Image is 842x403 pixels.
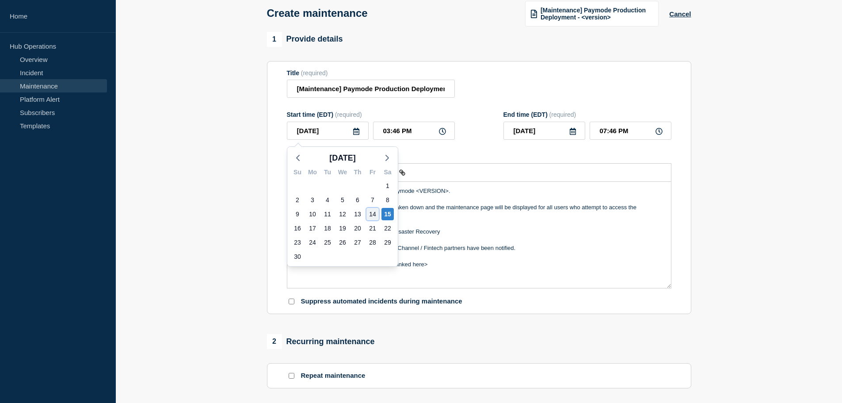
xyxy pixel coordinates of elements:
[336,208,349,220] div: Wednesday, Nov 12, 2025
[267,334,282,349] span: 2
[321,222,334,234] div: Tuesday, Nov 18, 2025
[287,80,455,98] input: Title
[305,167,320,179] div: Mo
[306,194,319,206] div: Monday, Nov 3, 2025
[381,222,394,234] div: Saturday, Nov 22, 2025
[267,32,343,47] div: Provide details
[267,7,368,19] h1: Create maintenance
[291,222,304,234] div: Sunday, Nov 16, 2025
[396,167,408,178] button: Toggle link
[351,208,364,220] div: Thursday, Nov 13, 2025
[267,32,282,47] span: 1
[287,69,455,77] div: Title
[336,222,349,234] div: Wednesday, Nov 19, 2025
[351,236,364,249] div: Thursday, Nov 27, 2025
[287,111,455,118] div: Start time (EDT)
[366,194,379,206] div: Friday, Nov 7, 2025
[350,167,365,179] div: Th
[549,111,576,118] span: (required)
[306,222,319,234] div: Monday, Nov 17, 2025
[503,122,585,140] input: YYYY-MM-DD
[290,167,305,179] div: Su
[287,122,369,140] input: YYYY-MM-DD
[289,373,294,379] input: Repeat maintenance
[329,151,356,165] span: [DATE]
[351,194,364,206] div: Thursday, Nov 6, 2025
[590,122,671,140] input: HH:MM A
[335,111,362,118] span: (required)
[291,208,304,220] div: Sunday, Nov 9, 2025
[381,236,394,249] div: Saturday, Nov 29, 2025
[365,167,380,179] div: Fr
[326,151,359,165] button: [DATE]
[366,208,379,220] div: Friday, Nov 14, 2025
[381,208,394,220] div: Saturday, Nov 15, 2025
[294,187,664,195] p: Deployment of Paymode <VERSION>.
[287,153,671,160] div: Message
[321,236,334,249] div: Tuesday, Nov 25, 2025
[531,10,537,18] img: template icon
[301,372,366,380] p: Repeat maintenance
[320,167,335,179] div: Tu
[335,167,350,179] div: We
[306,236,319,249] div: Monday, Nov 24, 2025
[380,167,395,179] div: Sa
[366,222,379,234] div: Friday, Nov 21, 2025
[381,180,394,192] div: Saturday, Nov 1, 2025
[287,182,671,288] div: Message
[301,69,328,77] span: (required)
[294,228,664,236] p: Production / Disaster Recovery
[336,194,349,206] div: Wednesday, Nov 5, 2025
[373,122,455,140] input: HH:MM A
[291,236,304,249] div: Sunday, Nov 23, 2025
[301,297,462,306] p: Suppress automated incidents during maintenance
[294,203,664,220] p: The application will be taken down and the maintenance page will be displayed for all users who a...
[267,334,375,349] div: Recurring maintenance
[294,261,664,269] p: <PXDVOP and/or WT ticket linked here>
[669,10,691,18] button: Cancel
[351,222,364,234] div: Thursday, Nov 20, 2025
[321,208,334,220] div: Tuesday, Nov 11, 2025
[291,194,304,206] div: Sunday, Nov 2, 2025
[294,244,664,252] p: Yes, Channel / Fintech partners have been notified.
[289,299,294,304] input: Suppress automated incidents during maintenance
[503,111,671,118] div: End time (EDT)
[306,208,319,220] div: Monday, Nov 10, 2025
[321,194,334,206] div: Tuesday, Nov 4, 2025
[541,7,653,21] span: [Maintenance] Paymode Production Deployment - <version>
[381,194,394,206] div: Saturday, Nov 8, 2025
[336,236,349,249] div: Wednesday, Nov 26, 2025
[366,236,379,249] div: Friday, Nov 28, 2025
[291,250,304,263] div: Sunday, Nov 30, 2025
